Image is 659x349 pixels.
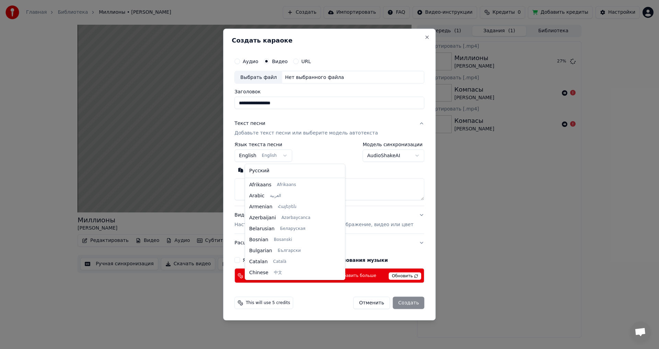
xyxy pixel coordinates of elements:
[274,270,282,276] span: 中文
[270,193,281,199] span: العربية
[249,193,264,199] span: Arabic
[280,226,305,232] span: Беларуская
[249,214,276,221] span: Azerbaijani
[249,269,268,276] span: Chinese
[249,258,268,265] span: Catalan
[273,259,286,265] span: Català
[249,182,271,188] span: Afrikaans
[249,225,275,232] span: Belarusian
[278,204,297,210] span: Հայերեն
[277,182,296,188] span: Afrikaans
[274,237,292,243] span: Bosanski
[249,236,268,243] span: Bosnian
[281,215,310,221] span: Azərbaycanca
[249,247,272,254] span: Bulgarian
[249,203,273,210] span: Armenian
[278,248,301,254] span: Български
[249,167,269,174] span: Русский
